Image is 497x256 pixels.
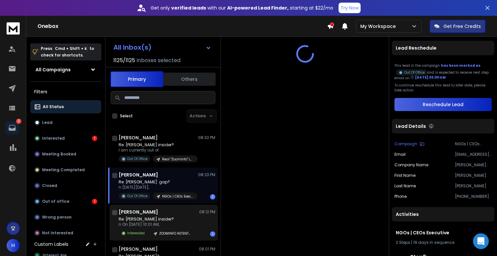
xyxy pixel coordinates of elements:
[443,23,481,30] p: Get Free Credits
[360,23,398,30] p: My Workspace
[127,231,145,236] p: Interested
[339,3,361,13] button: Try Now
[455,173,492,178] p: [PERSON_NAME]
[199,209,215,215] p: 08:12 PM
[30,211,101,224] button: Wrong person
[162,194,194,199] p: NGOs | CEOs Executive
[396,240,410,245] span: 2 Steps
[136,57,180,64] h3: Inboxes selected
[396,123,426,129] p: Lead Details
[37,22,327,30] h1: Onebox
[42,230,73,236] p: Not Interested
[455,183,492,189] p: [PERSON_NAME]
[119,222,195,227] p: n On [DATE] 10:01 AM,
[171,5,206,11] strong: verified leads
[394,63,492,80] div: This lead in the campaign and is expected to receive next step email on
[394,194,407,199] p: Phone
[6,121,19,134] a: 2
[392,207,494,221] div: Activities
[119,179,198,185] p: Re: [PERSON_NAME]: gap?
[7,239,20,252] button: H
[455,162,492,168] p: [PERSON_NAME] Automotive Group
[120,113,133,119] label: Select
[119,172,158,178] h1: [PERSON_NAME]
[30,163,101,176] button: Meeting Completed
[396,240,490,245] div: |
[30,226,101,240] button: Not Interested
[54,45,88,52] span: Cmd + Shift + k
[394,98,492,111] button: Reschedule Lead
[198,172,215,177] p: 08:23 PM
[394,173,415,178] p: First Name
[42,215,72,220] p: Wrong person
[35,66,71,73] h1: All Campaigns
[163,72,216,86] button: Others
[113,44,152,51] h1: All Inbox(s)
[30,87,101,96] h3: Filters
[162,157,194,162] p: Real "ZoomInfo" Lead List
[7,22,20,35] img: logo
[42,136,65,141] p: Interested
[92,199,97,204] div: 1
[151,5,333,11] p: Get only with our starting at $22/mo
[210,194,215,199] div: 1
[42,167,85,173] p: Meeting Completed
[441,63,481,68] span: has been marked as
[30,132,101,145] button: Interested1
[43,104,64,109] p: All Status
[119,209,158,215] h1: [PERSON_NAME]
[394,183,416,189] p: Last Name
[42,183,57,188] p: Closed
[16,119,21,124] p: 2
[119,134,158,141] h1: [PERSON_NAME]
[159,231,191,236] p: ZOOMINFO RETENTION CAMPAIGN
[30,100,101,113] button: All Status
[394,162,428,168] p: Company Name
[455,141,492,147] p: NGOs | CEOs Executive
[30,179,101,192] button: Closed
[198,135,215,140] p: 08:32 PM
[394,141,424,147] button: Campaign
[411,75,446,80] div: [DATE] 02:00 AM
[119,185,198,190] p: n [DATE][DATE],
[227,5,289,11] strong: AI-powered Lead Finder,
[92,136,97,141] div: 1
[108,41,217,54] button: All Inbox(s)
[394,141,417,147] p: Campaign
[394,83,492,93] p: To continue reschedule this lead to later date, please take action.
[396,45,437,51] p: Lead Reschedule
[41,45,94,58] p: Press to check for shortcuts.
[127,194,148,198] p: Out Of Office
[119,246,158,252] h1: [PERSON_NAME]
[30,116,101,129] button: Lead
[413,240,454,245] span: 19 days in sequence
[430,20,485,33] button: Get Free Credits
[127,156,148,161] p: Out Of Office
[110,71,163,87] button: Primary
[34,241,68,247] h3: Custom Labels
[199,246,215,252] p: 08:01 PM
[113,57,135,64] span: 1125 / 1125
[42,120,53,125] p: Lead
[473,233,489,249] div: Open Intercom Messenger
[455,194,492,199] p: [PHONE_NUMBER]
[30,195,101,208] button: Out of office1
[404,70,425,75] p: Out Of Office
[119,148,198,153] p: I am currently out of
[210,231,215,237] div: 1
[394,152,406,157] p: Email
[42,151,76,157] p: Meeting Booked
[341,5,359,11] p: Try Now
[119,142,198,148] p: Re: [PERSON_NAME] insider?
[30,63,101,76] button: All Campaigns
[455,152,492,157] p: [EMAIL_ADDRESS][DOMAIN_NAME]
[30,148,101,161] button: Meeting Booked
[396,229,490,236] h1: NGOs | CEOs Executive
[119,217,195,222] p: Re: [PERSON_NAME] insider?
[42,199,69,204] p: Out of office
